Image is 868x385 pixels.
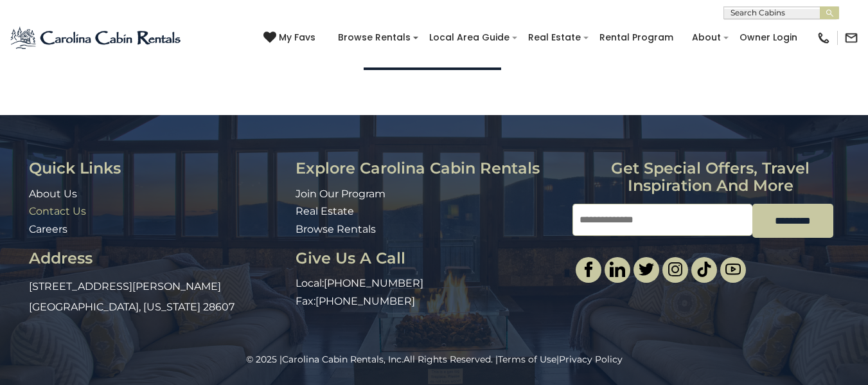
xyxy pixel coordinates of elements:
a: Rental Program [593,28,680,48]
a: Contact Us [29,205,86,217]
p: All Rights Reserved. | | [29,353,839,366]
a: Local Area Guide [423,28,516,48]
a: About [686,28,727,48]
a: Careers [29,223,67,235]
img: twitter-single.svg [639,262,654,277]
img: linkedin-single.svg [610,262,625,277]
h3: Give Us A Call [296,250,562,267]
img: phone-regular-black.png [817,31,831,45]
a: Terms of Use [498,354,556,365]
img: facebook-single.svg [581,262,596,277]
a: Join Our Program [296,188,385,200]
img: youtube-light.svg [725,262,741,277]
img: mail-regular-black.png [844,31,858,45]
a: Owner Login [733,28,804,48]
span: My Favs [279,31,315,44]
p: Fax: [296,294,562,309]
h3: Address [29,250,286,267]
a: [PHONE_NUMBER] [315,295,415,307]
a: Real Estate [522,28,587,48]
h3: Explore Carolina Cabin Rentals [296,160,562,177]
a: About Us [29,188,77,200]
a: Browse Rentals [296,223,376,235]
h3: Get special offers, travel inspiration and more [572,160,849,194]
p: [STREET_ADDRESS][PERSON_NAME] [GEOGRAPHIC_DATA], [US_STATE] 28607 [29,276,286,318]
a: My Favs [263,31,319,45]
p: Local: [296,276,562,291]
a: Browse Rentals [332,28,417,48]
a: Privacy Policy [559,354,623,365]
a: Real Estate [296,205,354,217]
a: Carolina Cabin Rentals, Inc. [282,354,403,365]
img: Blue-2.png [10,25,183,51]
a: [PHONE_NUMBER] [324,277,423,289]
img: tiktok.svg [696,262,712,277]
h3: Quick Links [29,160,286,177]
img: instagram-single.svg [668,262,683,277]
span: © 2025 | [246,354,403,365]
